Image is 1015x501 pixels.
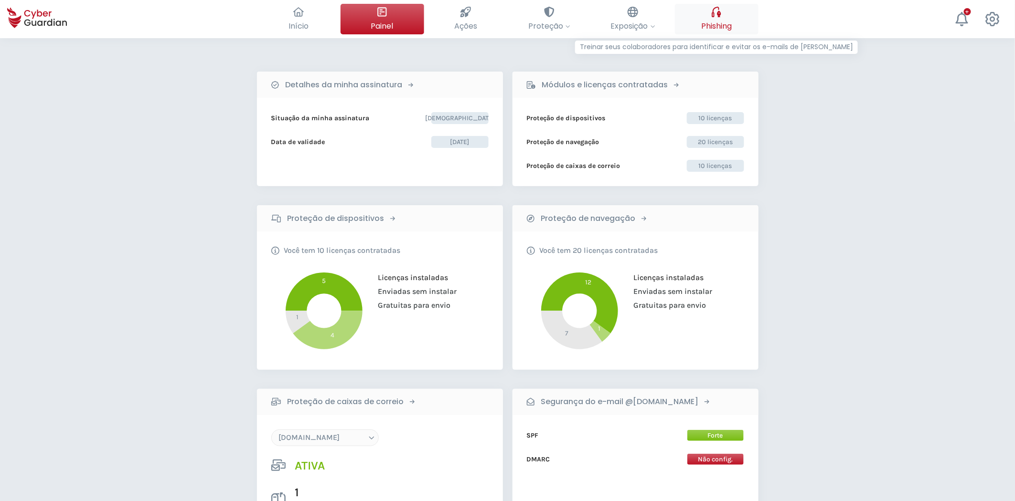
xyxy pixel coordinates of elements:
button: Proteção [508,4,591,34]
button: Ações [424,4,508,34]
span: 10 licenças [687,160,744,172]
b: Data de validade [271,137,325,147]
p: Você tem 10 licenças contratadas [284,246,401,255]
span: Licenças instaladas [626,273,704,282]
span: [DATE] [431,136,489,148]
b: Proteção de dispositivos [288,213,385,224]
span: Forte [687,429,744,441]
button: PhishingTreinar seus colaboradores para identificar e evitar os e-mails de [PERSON_NAME] [675,4,759,34]
span: Início [288,20,309,32]
span: Painel [371,20,394,32]
b: SPF [527,430,539,440]
button: Início [257,4,341,34]
p: Treinar seus colaboradores para identificar e evitar os e-mails de [PERSON_NAME] [575,41,858,54]
span: Licenças instaladas [371,273,448,282]
b: Proteção de navegação [527,137,599,147]
span: Ações [454,20,477,32]
b: Proteção de dispositivos [527,113,606,123]
h3: ATIVA [295,458,325,473]
p: Você tem 20 licenças contratadas [540,246,658,255]
div: + [964,8,971,15]
b: Proteção de caixas de correio [527,161,620,171]
span: Enviadas sem instalar [371,287,457,296]
span: 10 licenças [687,112,744,124]
button: Painel [341,4,424,34]
b: Detalhes da minha assinatura [286,79,403,91]
b: Segurança do e-mail @[DOMAIN_NAME] [541,396,699,407]
button: Exposição [591,4,675,34]
span: Enviadas sem instalar [626,287,712,296]
h3: 1 [295,485,378,500]
span: Não config. [687,453,744,465]
span: Phishing [701,20,732,32]
span: Gratuitas para envio [626,301,706,310]
span: 20 licenças [687,136,744,148]
span: [DEMOGRAPHIC_DATA] [431,112,489,124]
span: Gratuitas para envio [371,301,450,310]
span: Proteção [528,20,570,32]
b: Situação da minha assinatura [271,113,370,123]
b: Proteção de caixas de correio [288,396,404,407]
b: Proteção de navegação [541,213,636,224]
b: DMARC [527,454,550,464]
span: Exposição [611,20,655,32]
b: Módulos e licenças contratadas [542,79,668,91]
